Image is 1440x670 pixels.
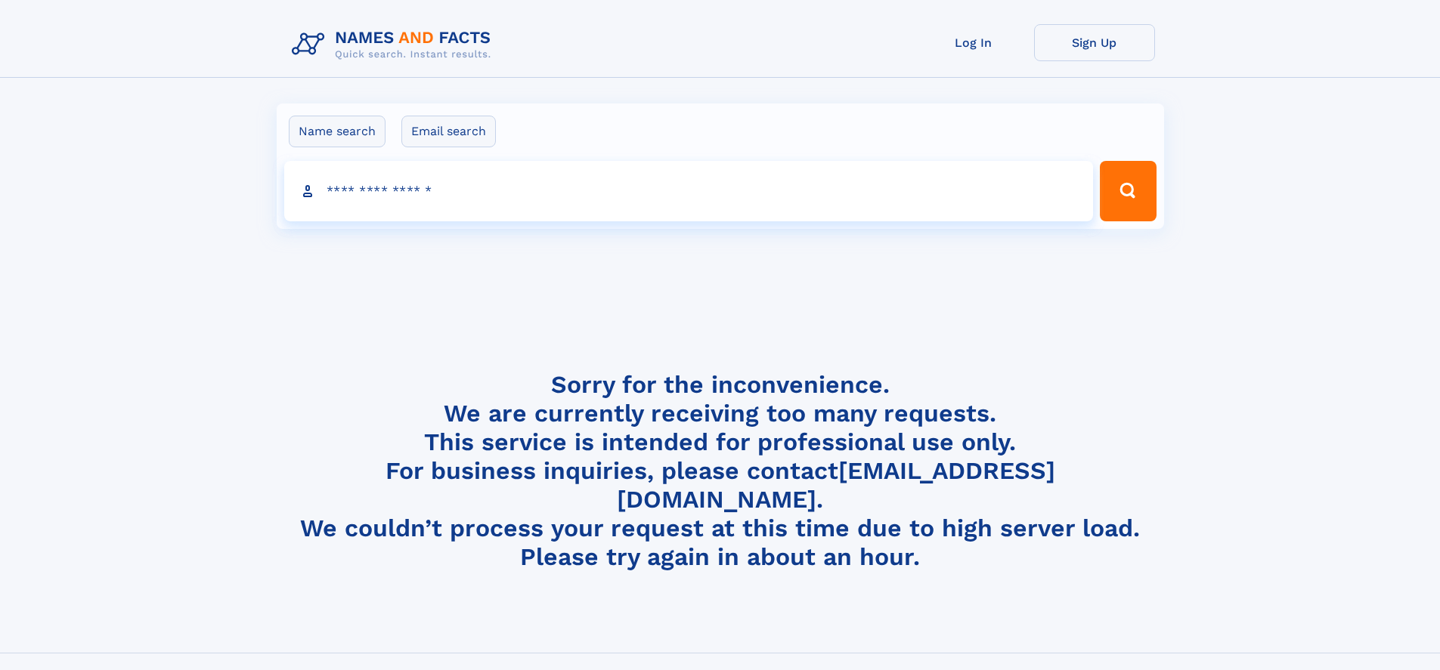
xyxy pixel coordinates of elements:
[284,161,1094,221] input: search input
[286,24,503,65] img: Logo Names and Facts
[913,24,1034,61] a: Log In
[1100,161,1156,221] button: Search Button
[289,116,386,147] label: Name search
[401,116,496,147] label: Email search
[617,456,1055,514] a: [EMAIL_ADDRESS][DOMAIN_NAME]
[1034,24,1155,61] a: Sign Up
[286,370,1155,572] h4: Sorry for the inconvenience. We are currently receiving too many requests. This service is intend...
